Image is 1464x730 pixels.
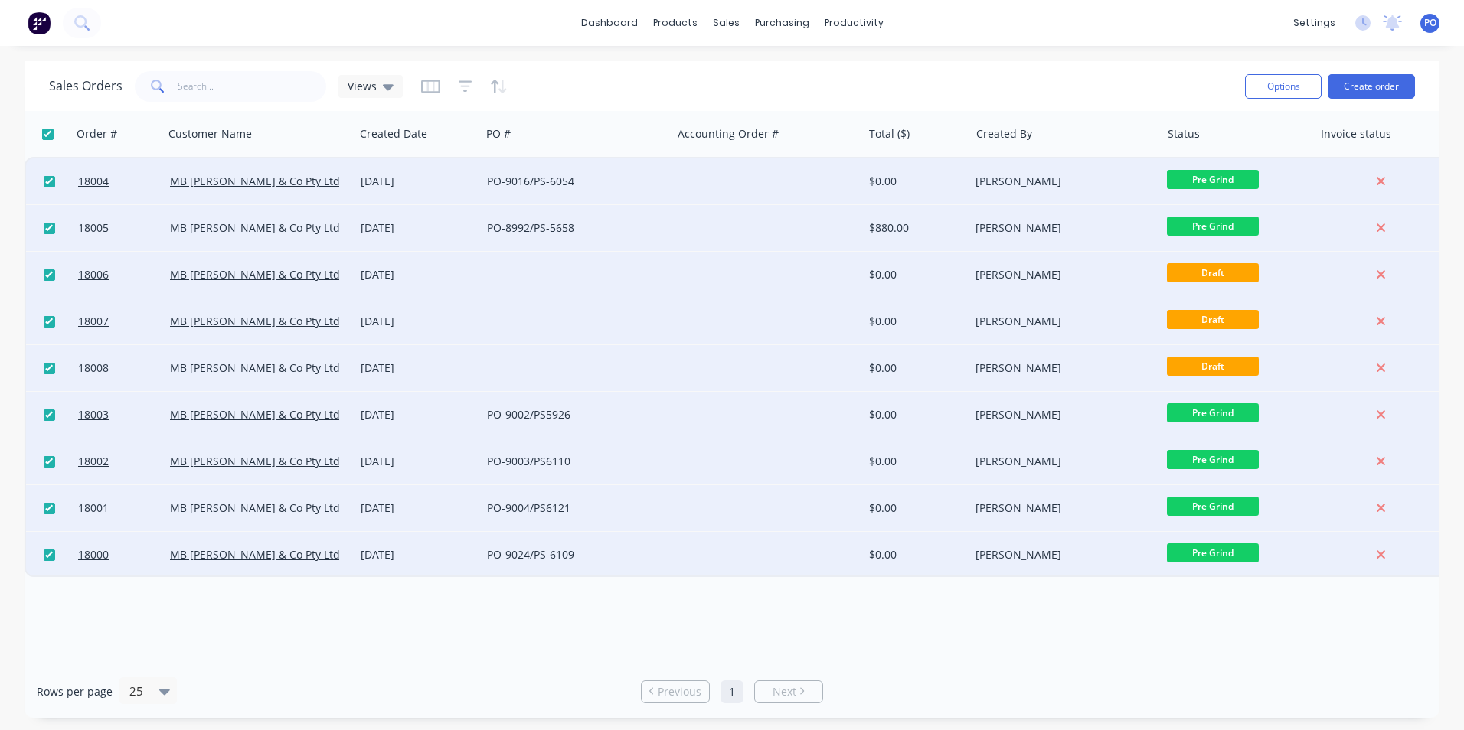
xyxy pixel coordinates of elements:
[49,79,123,93] h1: Sales Orders
[361,454,475,469] div: [DATE]
[78,345,170,391] a: 18008
[975,220,1145,236] div: [PERSON_NAME]
[487,220,657,236] div: PO-8992/PS-5658
[1167,357,1259,376] span: Draft
[975,547,1145,562] div: [PERSON_NAME]
[1424,16,1436,30] span: PO
[645,11,705,34] div: products
[28,11,51,34] img: Factory
[1167,403,1259,422] span: Pre Grind
[178,71,327,102] input: Search...
[869,220,959,236] div: $880.00
[869,454,959,469] div: $0.00
[78,174,109,189] span: 18004
[78,392,170,438] a: 18003
[1167,497,1259,516] span: Pre Grind
[975,454,1145,469] div: [PERSON_NAME]
[78,547,109,562] span: 18000
[1245,74,1322,99] button: Options
[348,78,377,94] span: Views
[1167,170,1259,189] span: Pre Grind
[678,126,779,142] div: Accounting Order #
[78,438,170,484] a: 18002
[487,500,657,516] div: PO-9004/PS6121
[1286,11,1343,34] div: settings
[975,407,1145,422] div: [PERSON_NAME]
[78,298,170,344] a: 18007
[705,11,747,34] div: sales
[1167,217,1259,236] span: Pre Grind
[869,500,959,516] div: $0.00
[170,360,340,375] a: MB [PERSON_NAME] & Co Pty Ltd
[1321,126,1391,142] div: Invoice status
[869,547,959,562] div: $0.00
[721,680,743,703] a: Page 1 is your current page
[487,407,657,422] div: PO-9002/PS5926
[78,407,109,422] span: 18003
[1167,543,1259,562] span: Pre Grind
[1167,450,1259,469] span: Pre Grind
[1168,126,1200,142] div: Status
[170,267,340,282] a: MB [PERSON_NAME] & Co Pty Ltd
[37,684,113,699] span: Rows per page
[361,360,475,376] div: [DATE]
[78,360,109,376] span: 18008
[78,485,170,531] a: 18001
[360,126,427,142] div: Created Date
[747,11,817,34] div: purchasing
[487,174,657,189] div: PO-9016/PS-6054
[755,684,822,699] a: Next page
[975,174,1145,189] div: [PERSON_NAME]
[975,500,1145,516] div: [PERSON_NAME]
[361,547,475,562] div: [DATE]
[361,407,475,422] div: [DATE]
[869,174,959,189] div: $0.00
[817,11,891,34] div: productivity
[77,126,117,142] div: Order #
[78,252,170,298] a: 18006
[78,220,109,236] span: 18005
[170,314,340,328] a: MB [PERSON_NAME] & Co Pty Ltd
[635,680,829,703] ul: Pagination
[78,532,170,578] a: 18000
[869,407,959,422] div: $0.00
[773,684,796,699] span: Next
[869,126,910,142] div: Total ($)
[78,454,109,469] span: 18002
[361,314,475,329] div: [DATE]
[170,547,340,562] a: MB [PERSON_NAME] & Co Pty Ltd
[975,360,1145,376] div: [PERSON_NAME]
[78,205,170,251] a: 18005
[487,547,657,562] div: PO-9024/PS-6109
[1328,74,1415,99] button: Create order
[976,126,1032,142] div: Created By
[574,11,645,34] a: dashboard
[869,267,959,282] div: $0.00
[170,407,340,422] a: MB [PERSON_NAME] & Co Pty Ltd
[486,126,511,142] div: PO #
[78,158,170,204] a: 18004
[170,500,340,515] a: MB [PERSON_NAME] & Co Pty Ltd
[869,314,959,329] div: $0.00
[170,174,340,188] a: MB [PERSON_NAME] & Co Pty Ltd
[361,220,475,236] div: [DATE]
[869,360,959,376] div: $0.00
[78,314,109,329] span: 18007
[78,500,109,516] span: 18001
[78,267,109,282] span: 18006
[361,174,475,189] div: [DATE]
[487,454,657,469] div: PO-9003/PS6110
[170,220,340,235] a: MB [PERSON_NAME] & Co Pty Ltd
[1167,310,1259,329] span: Draft
[170,454,340,468] a: MB [PERSON_NAME] & Co Pty Ltd
[361,500,475,516] div: [DATE]
[975,267,1145,282] div: [PERSON_NAME]
[975,314,1145,329] div: [PERSON_NAME]
[642,684,709,699] a: Previous page
[658,684,701,699] span: Previous
[168,126,252,142] div: Customer Name
[1167,263,1259,282] span: Draft
[361,267,475,282] div: [DATE]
